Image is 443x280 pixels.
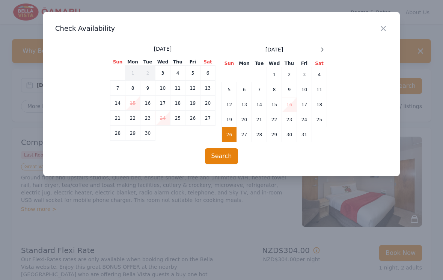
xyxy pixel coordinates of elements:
td: 31 [297,127,312,142]
td: 25 [312,112,327,127]
th: Thu [282,60,297,67]
td: 17 [297,97,312,112]
td: 16 [282,97,297,112]
td: 26 [222,127,237,142]
td: 19 [185,96,200,111]
td: 28 [252,127,267,142]
td: 25 [170,111,185,126]
td: 29 [267,127,282,142]
td: 13 [200,81,215,96]
td: 1 [125,66,140,81]
td: 12 [185,81,200,96]
td: 3 [297,67,312,82]
td: 17 [155,96,170,111]
td: 29 [125,126,140,141]
td: 6 [237,82,252,97]
td: 21 [110,111,125,126]
td: 9 [282,82,297,97]
th: Mon [237,60,252,67]
th: Sun [110,59,125,66]
th: Wed [155,59,170,66]
td: 24 [297,112,312,127]
td: 15 [267,97,282,112]
th: Fri [297,60,312,67]
td: 30 [140,126,155,141]
td: 11 [170,81,185,96]
td: 3 [155,66,170,81]
th: Thu [170,59,185,66]
th: Fri [185,59,200,66]
td: 27 [200,111,215,126]
span: [DATE] [154,45,172,53]
td: 21 [252,112,267,127]
td: 2 [282,67,297,82]
th: Sat [312,60,327,67]
td: 28 [110,126,125,141]
td: 10 [155,81,170,96]
td: 24 [155,111,170,126]
button: Search [205,148,238,164]
td: 7 [252,82,267,97]
td: 23 [140,111,155,126]
td: 20 [237,112,252,127]
td: 14 [110,96,125,111]
td: 14 [252,97,267,112]
td: 12 [222,97,237,112]
td: 9 [140,81,155,96]
td: 26 [185,111,200,126]
td: 27 [237,127,252,142]
td: 19 [222,112,237,127]
td: 4 [312,67,327,82]
th: Wed [267,60,282,67]
td: 13 [237,97,252,112]
td: 4 [170,66,185,81]
td: 1 [267,67,282,82]
td: 18 [312,97,327,112]
td: 6 [200,66,215,81]
td: 30 [282,127,297,142]
th: Sun [222,60,237,67]
td: 15 [125,96,140,111]
td: 22 [267,112,282,127]
td: 10 [297,82,312,97]
th: Tue [252,60,267,67]
th: Mon [125,59,140,66]
td: 11 [312,82,327,97]
td: 23 [282,112,297,127]
h3: Check Availability [55,24,388,33]
span: [DATE] [265,46,283,53]
th: Sat [200,59,215,66]
td: 8 [267,82,282,97]
th: Tue [140,59,155,66]
td: 22 [125,111,140,126]
td: 2 [140,66,155,81]
td: 7 [110,81,125,96]
td: 5 [185,66,200,81]
td: 5 [222,82,237,97]
td: 20 [200,96,215,111]
td: 8 [125,81,140,96]
td: 16 [140,96,155,111]
td: 18 [170,96,185,111]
